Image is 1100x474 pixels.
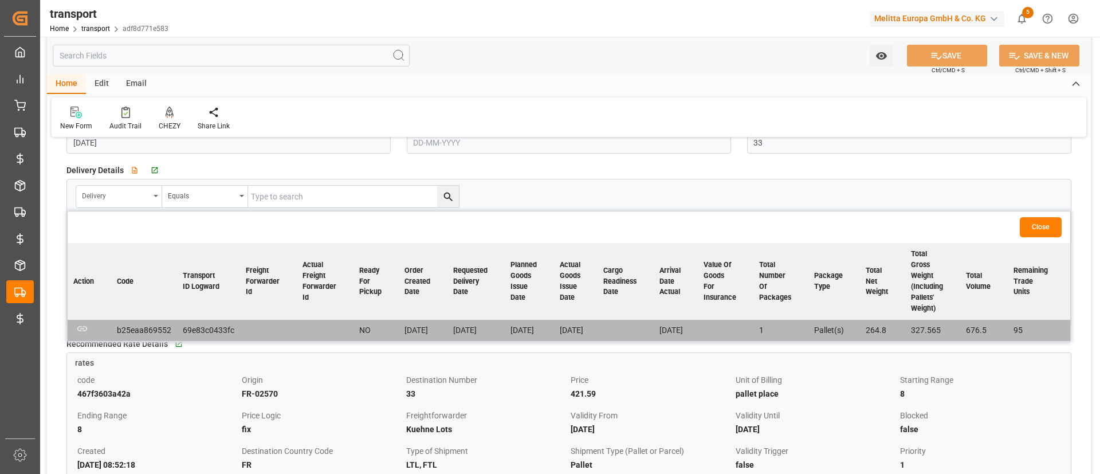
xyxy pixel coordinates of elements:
[437,186,459,207] button: search button
[67,353,1071,369] a: rates
[68,243,111,319] th: Action
[736,444,896,458] div: Validity Trigger
[240,243,297,319] th: Freight Forwarder Id
[1008,320,1065,342] td: 95
[297,243,353,319] th: Actual Freight Forwarder Id
[753,320,808,342] td: 1
[117,75,155,94] div: Email
[77,373,238,387] div: code
[66,132,391,154] input: DD-MM-YYYY
[82,188,150,201] div: Delivery
[447,320,505,342] td: [DATE]
[571,444,731,458] div: Shipment Type (Pallet or Parcel)
[554,243,598,319] th: Actual Goods Issue Date
[753,243,808,319] th: Total Number Of Packages
[406,409,567,422] div: Freightforwarder
[66,338,168,350] span: Recommended Rate Details
[399,243,447,319] th: Order Created Date
[870,10,1004,27] div: Melitta Europa GmbH & Co. KG
[77,409,238,422] div: Ending Range
[860,243,905,319] th: Total Net Weight
[1020,217,1062,237] button: Close
[900,458,1060,472] div: 1
[907,45,987,66] button: SAVE
[654,243,698,319] th: Arrival Date Actual
[571,458,731,472] div: Pallet
[168,188,235,201] div: Equals
[808,243,860,319] th: Package Type
[736,458,896,472] div: false
[111,243,177,319] th: Code
[353,320,399,342] td: NO
[905,320,960,342] td: 327.565
[111,320,177,342] td: b25eaa869552
[870,7,1009,29] button: Melitta Europa GmbH & Co. KG
[60,121,92,131] div: New Form
[77,422,238,436] div: 8
[75,358,94,367] span: rates
[242,458,402,472] div: FR
[900,444,1060,458] div: Priority
[999,45,1079,66] button: SAVE & NEW
[932,66,965,75] span: Ctrl/CMD + S
[505,320,554,342] td: [DATE]
[50,5,168,22] div: transport
[736,373,896,387] div: Unit of Billing
[242,409,402,422] div: Price Logic
[66,164,124,177] span: Delivery Details
[53,45,410,66] input: Search Fields
[808,320,860,342] td: Pallet(s)
[1009,6,1035,32] button: show 5 new notifications
[242,444,402,458] div: Destination Country Code
[406,458,567,472] div: LTL, FTL
[900,409,1060,422] div: Blocked
[242,373,402,387] div: Origin
[198,121,230,131] div: Share Link
[571,409,731,422] div: Validity From
[407,132,731,154] input: DD-MM-YYYY
[242,387,402,401] div: FR-02570
[177,320,240,342] td: 69e83c0433fc
[905,243,960,319] th: Total Gross Weight (Including Pallets' Weight)
[1035,6,1060,32] button: Help Center
[406,387,567,401] div: 33
[406,373,567,387] div: Destination Number
[242,422,402,436] div: fix
[900,387,1060,401] div: 8
[76,186,162,207] button: open menu
[447,243,505,319] th: Requested Delivery Date
[554,320,598,342] td: [DATE]
[571,373,731,387] div: Price
[571,422,731,436] div: [DATE]
[86,75,117,94] div: Edit
[77,444,238,458] div: Created
[159,121,180,131] div: CHEZY
[571,387,731,401] div: 421.59
[960,320,1008,342] td: 676.5
[870,45,893,66] button: open menu
[960,243,1008,319] th: Total Volume
[736,409,896,422] div: Validity Until
[1015,66,1066,75] span: Ctrl/CMD + Shift + S
[77,458,238,472] div: [DATE] 08:52:18
[698,243,753,319] th: Value of goods for Insurance
[177,243,240,319] th: Transport ID Logward
[736,422,896,436] div: [DATE]
[399,320,447,342] td: [DATE]
[900,373,1060,387] div: Starting Range
[47,75,86,94] div: Home
[406,422,567,436] div: Kuehne Lots
[81,25,110,33] a: transport
[77,387,238,401] div: 467f3603a42a
[406,444,567,458] div: Type of Shipment
[353,243,399,319] th: Ready for pickup
[50,25,69,33] a: Home
[736,387,896,401] div: pallet place
[1008,243,1065,319] th: Remaining Trade Units
[162,186,248,207] button: open menu
[900,422,1060,436] div: false
[248,186,459,207] input: Type to search
[505,243,554,319] th: Planned Goods Issue Date
[109,121,142,131] div: Audit Trail
[654,320,698,342] td: [DATE]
